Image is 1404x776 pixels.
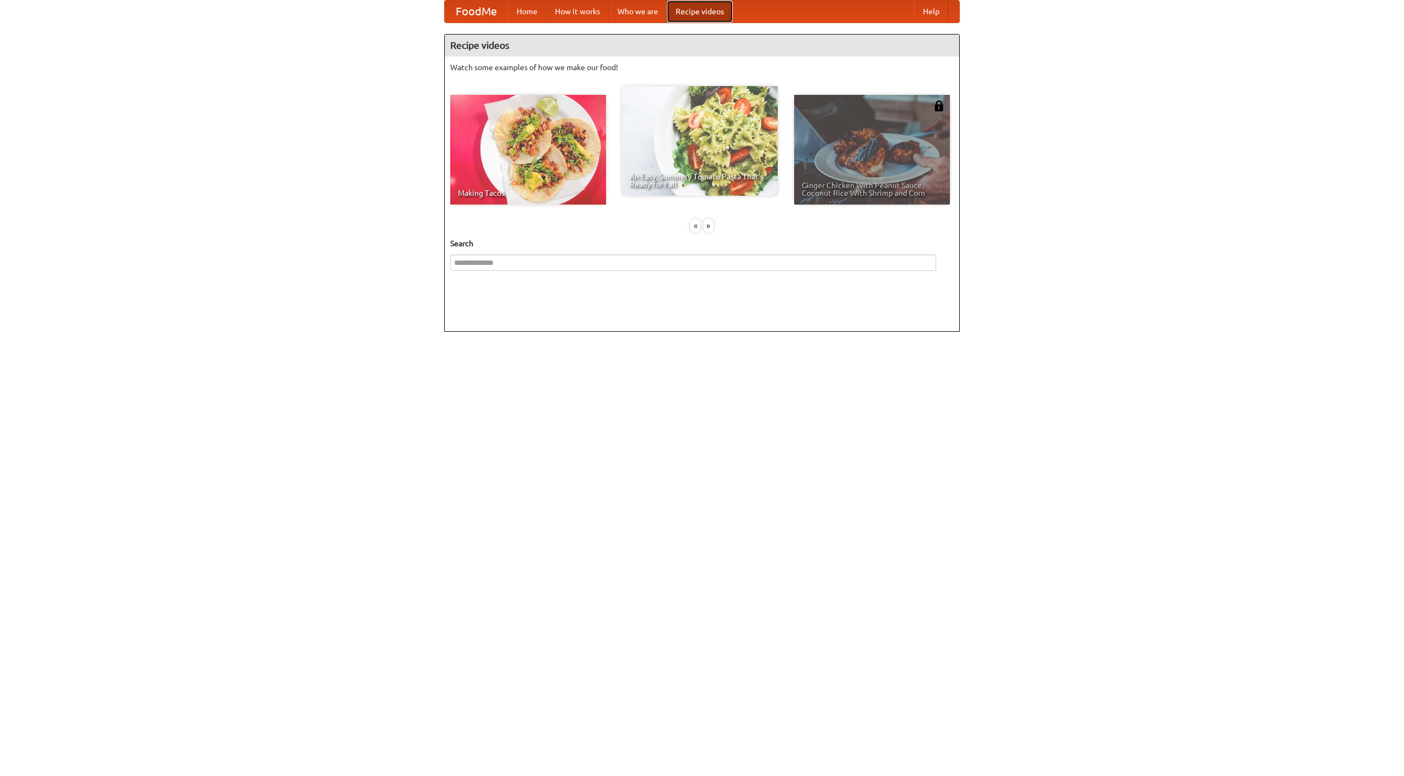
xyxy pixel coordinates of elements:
span: An Easy, Summery Tomato Pasta That's Ready for Fall [630,173,770,188]
a: An Easy, Summery Tomato Pasta That's Ready for Fall [622,86,778,196]
a: Recipe videos [667,1,733,22]
a: Who we are [609,1,667,22]
img: 483408.png [933,100,944,111]
div: » [704,219,714,233]
a: How it works [546,1,609,22]
a: Help [914,1,948,22]
a: Making Tacos [450,95,606,205]
a: FoodMe [445,1,508,22]
span: Making Tacos [458,189,598,197]
div: « [690,219,700,233]
p: Watch some examples of how we make our food! [450,62,954,73]
h4: Recipe videos [445,35,959,56]
h5: Search [450,238,954,249]
a: Home [508,1,546,22]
